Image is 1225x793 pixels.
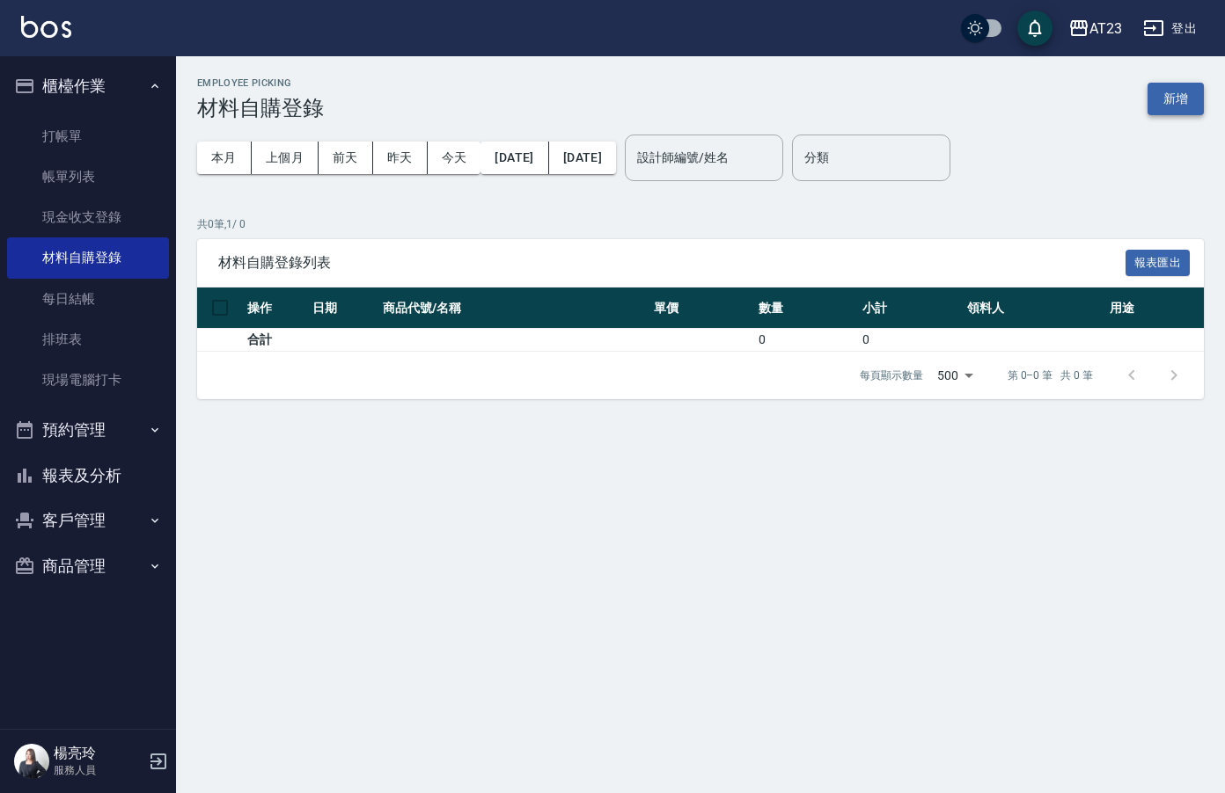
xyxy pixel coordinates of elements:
th: 小計 [858,287,962,329]
p: 每頁顯示數量 [860,367,923,383]
button: 上個月 [252,142,319,174]
th: 數量 [754,287,858,329]
th: 商品代號/名稱 [378,287,649,329]
button: 新增 [1148,83,1204,115]
button: 預約管理 [7,407,169,453]
button: 本月 [197,142,252,174]
a: 每日結帳 [7,279,169,319]
td: 合計 [243,329,308,352]
a: 排班表 [7,319,169,360]
a: 帳單列表 [7,156,169,197]
img: Logo [21,16,71,38]
button: AT23 [1061,11,1129,47]
td: 0 [858,329,962,352]
th: 領料人 [963,287,1105,329]
button: 昨天 [373,142,428,174]
a: 現金收支登錄 [7,197,169,237]
th: 單價 [649,287,753,329]
button: 客戶管理 [7,498,169,543]
a: 材料自購登錄 [7,237,169,278]
a: 新增 [1148,90,1204,106]
button: 登出 [1136,12,1204,45]
button: 前天 [319,142,373,174]
h2: Employee Picking [197,77,324,89]
p: 服務人員 [54,762,143,778]
th: 日期 [308,287,378,329]
a: 打帳單 [7,116,169,156]
th: 操作 [243,287,308,329]
button: 報表及分析 [7,453,169,498]
a: 報表匯出 [1126,253,1191,270]
p: 第 0–0 筆 共 0 筆 [1008,367,1093,383]
th: 用途 [1105,287,1209,329]
div: AT23 [1089,18,1122,40]
button: save [1017,11,1053,46]
img: Person [14,744,49,779]
h5: 楊亮玲 [54,745,143,762]
span: 材料自購登錄列表 [218,254,1126,272]
button: 報表匯出 [1126,250,1191,277]
button: 商品管理 [7,543,169,589]
h3: 材料自購登錄 [197,96,324,120]
a: 現場電腦打卡 [7,360,169,400]
td: 0 [754,329,858,352]
button: [DATE] [480,142,548,174]
button: 櫃檯作業 [7,63,169,109]
button: 今天 [428,142,481,174]
p: 共 0 筆, 1 / 0 [197,216,1204,232]
button: [DATE] [549,142,616,174]
div: 500 [930,352,979,399]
